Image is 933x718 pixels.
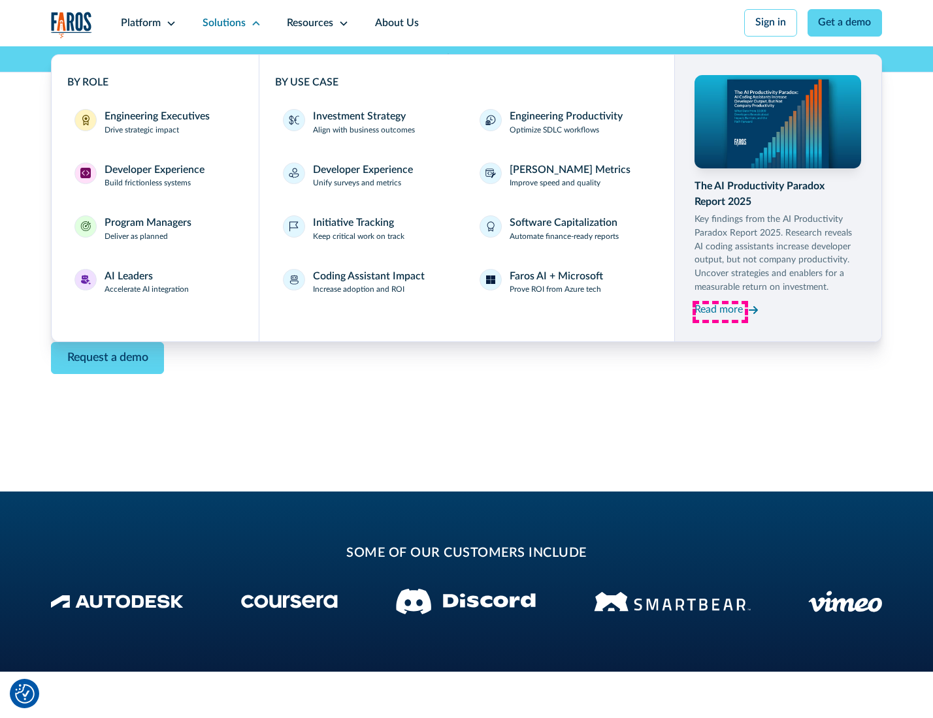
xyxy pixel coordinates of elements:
a: [PERSON_NAME] MetricsImprove speed and quality [472,155,658,198]
p: Accelerate AI integration [105,284,189,296]
img: Revisit consent button [15,684,35,704]
p: Drive strategic impact [105,125,179,136]
img: Discord logo [396,589,536,614]
div: BY USE CASE [275,75,659,91]
p: Improve speed and quality [510,178,600,189]
a: Developer ExperienceUnify surveys and metrics [275,155,461,198]
a: Sign in [744,9,797,37]
div: Resources [287,16,333,31]
p: Automate finance-ready reports [510,231,619,243]
div: Software Capitalization [510,215,617,231]
div: Read more [695,302,743,318]
div: Investment Strategy [313,109,406,125]
a: Contact Modal [51,342,165,374]
a: home [51,12,93,39]
p: Align with business outcomes [313,125,415,136]
a: Investment StrategyAlign with business outcomes [275,101,461,144]
p: Optimize SDLC workflows [510,125,599,136]
nav: Solutions [51,46,883,342]
a: Faros AI + MicrosoftProve ROI from Azure tech [472,261,658,304]
img: Autodesk Logo [51,595,184,608]
a: Get a demo [808,9,883,37]
a: Coding Assistant ImpactIncrease adoption and ROI [275,261,461,304]
img: Smartbear Logo [594,589,751,614]
div: Developer Experience [313,163,413,178]
p: Keep critical work on track [313,231,404,243]
a: Program ManagersProgram ManagersDeliver as planned [67,208,244,251]
div: Engineering Productivity [510,109,623,125]
p: Prove ROI from Azure tech [510,284,601,296]
div: Developer Experience [105,163,205,178]
img: Logo of the analytics and reporting company Faros. [51,12,93,39]
img: AI Leaders [80,275,91,285]
div: Solutions [203,16,246,31]
img: Coursera Logo [241,595,338,608]
p: Key findings from the AI Productivity Paradox Report 2025. Research reveals AI coding assistants ... [695,213,860,294]
div: Platform [121,16,161,31]
h2: some of our customers include [155,544,778,563]
a: AI LeadersAI LeadersAccelerate AI integration [67,261,244,304]
div: Coding Assistant Impact [313,269,425,285]
div: Engineering Executives [105,109,210,125]
div: Program Managers [105,215,191,231]
div: The AI Productivity Paradox Report 2025 [695,179,860,210]
div: BY ROLE [67,75,244,91]
a: Engineering ExecutivesEngineering ExecutivesDrive strategic impact [67,101,244,144]
img: Engineering Executives [80,115,91,125]
p: Unify surveys and metrics [313,178,401,189]
div: AI Leaders [105,269,153,285]
div: [PERSON_NAME] Metrics [510,163,630,178]
div: Faros AI + Microsoft [510,269,603,285]
img: Program Managers [80,221,91,232]
button: Cookie Settings [15,684,35,704]
p: Build frictionless systems [105,178,191,189]
a: Developer ExperienceDeveloper ExperienceBuild frictionless systems [67,155,244,198]
a: The AI Productivity Paradox Report 2025Key findings from the AI Productivity Paradox Report 2025.... [695,75,860,320]
a: Engineering ProductivityOptimize SDLC workflows [472,101,658,144]
img: Vimeo logo [808,591,882,612]
p: Increase adoption and ROI [313,284,404,296]
p: Deliver as planned [105,231,168,243]
a: Initiative TrackingKeep critical work on track [275,208,461,251]
img: Developer Experience [80,168,91,178]
a: Software CapitalizationAutomate finance-ready reports [472,208,658,251]
div: Initiative Tracking [313,215,394,231]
